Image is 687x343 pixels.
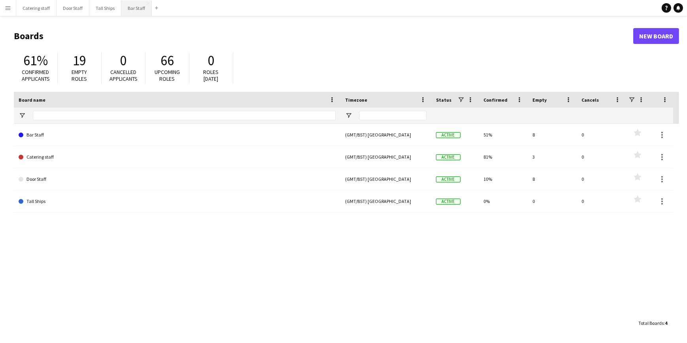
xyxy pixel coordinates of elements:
span: Roles [DATE] [204,68,219,82]
a: Catering staff [19,146,336,168]
div: 0 [577,168,626,190]
div: 3 [528,146,577,168]
div: (GMT/BST) [GEOGRAPHIC_DATA] [340,190,431,212]
div: 0 [577,124,626,146]
span: Active [436,154,461,160]
span: Status [436,97,451,103]
div: : [638,315,667,331]
span: Total Boards [638,320,664,326]
span: Confirmed [483,97,508,103]
span: Active [436,199,461,205]
button: Catering staff [16,0,57,16]
div: 0 [577,146,626,168]
span: Confirmed applicants [22,68,50,82]
div: 8 [528,168,577,190]
div: 8 [528,124,577,146]
div: 0 [577,190,626,212]
input: Board name Filter Input [33,111,336,120]
span: 19 [73,52,86,69]
span: Timezone [345,97,367,103]
div: (GMT/BST) [GEOGRAPHIC_DATA] [340,124,431,146]
span: Upcoming roles [155,68,180,82]
button: Open Filter Menu [345,112,352,119]
span: 4 [665,320,667,326]
button: Open Filter Menu [19,112,26,119]
span: 61% [23,52,48,69]
span: Board name [19,97,45,103]
span: Empty roles [72,68,87,82]
div: (GMT/BST) [GEOGRAPHIC_DATA] [340,168,431,190]
span: Empty [532,97,547,103]
a: Bar Staff [19,124,336,146]
button: Bar Staff [121,0,152,16]
span: Active [436,176,461,182]
span: Active [436,132,461,138]
div: 0% [479,190,528,212]
h1: Boards [14,30,633,42]
button: Door Staff [57,0,89,16]
span: 66 [160,52,174,69]
div: 10% [479,168,528,190]
span: Cancels [581,97,599,103]
span: 0 [120,52,127,69]
span: Cancelled applicants [109,68,138,82]
a: Tall Ships [19,190,336,212]
div: 0 [528,190,577,212]
div: 81% [479,146,528,168]
input: Timezone Filter Input [359,111,427,120]
a: Door Staff [19,168,336,190]
div: 51% [479,124,528,146]
button: Tall Ships [89,0,121,16]
div: (GMT/BST) [GEOGRAPHIC_DATA] [340,146,431,168]
span: 0 [208,52,215,69]
a: New Board [633,28,679,44]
